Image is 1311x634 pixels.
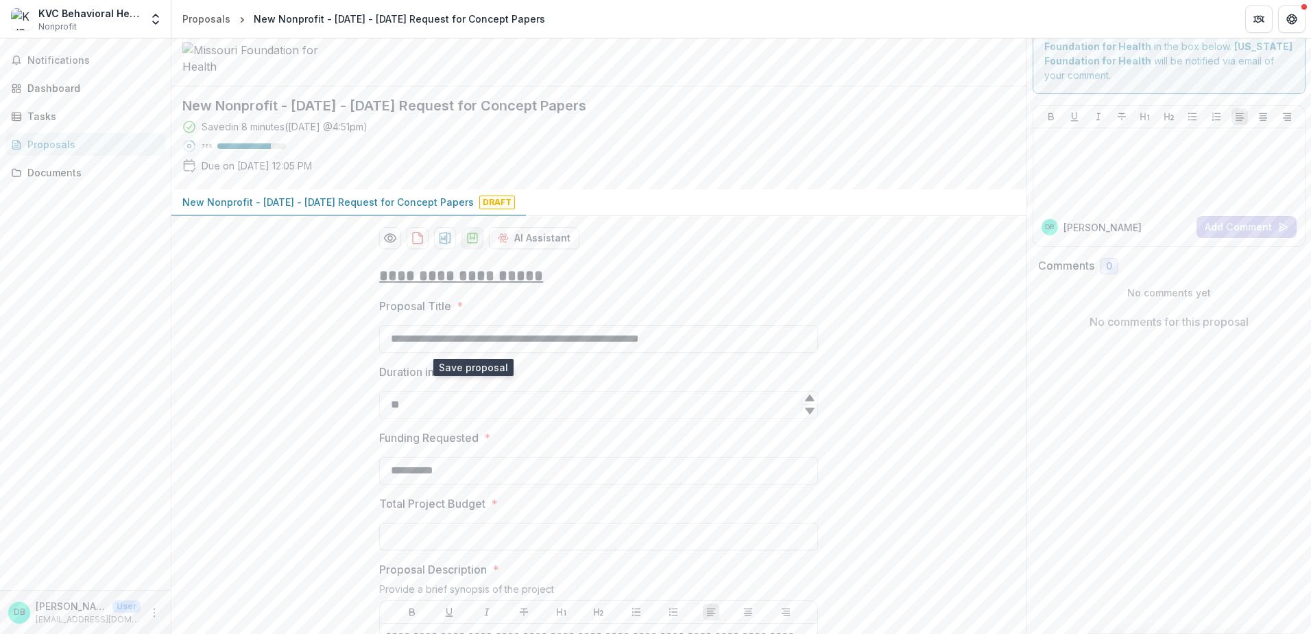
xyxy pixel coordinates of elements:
button: Bold [404,604,420,620]
button: Heading 1 [553,604,570,620]
button: Ordered List [1208,108,1225,125]
button: Strike [1114,108,1130,125]
p: Proposal Title [379,298,451,314]
div: New Nonprofit - [DATE] - [DATE] Request for Concept Papers [254,12,545,26]
p: No comments for this proposal [1090,314,1249,330]
p: No comments yet [1038,285,1301,300]
button: Italicize [479,604,495,620]
button: Underline [441,604,457,620]
p: Duration in Months [379,364,474,380]
button: Align Right [778,604,794,620]
button: More [146,604,163,621]
button: AI Assistant [489,227,579,249]
span: Draft [479,196,515,209]
button: Heading 1 [1137,108,1153,125]
div: Saved in 8 minutes ( [DATE] @ 4:51pm ) [202,119,368,134]
h2: Comments [1038,259,1094,272]
span: Notifications [27,55,160,67]
button: Underline [1066,108,1083,125]
p: Due on [DATE] 12:05 PM [202,158,312,173]
p: Proposal Description [379,561,487,578]
button: Open entity switcher [146,5,165,33]
a: Documents [5,161,165,184]
a: Proposals [5,133,165,156]
button: Bold [1043,108,1059,125]
p: Total Project Budget [379,495,485,512]
button: download-proposal [407,227,429,249]
p: [PERSON_NAME] [1063,220,1142,235]
p: Funding Requested [379,430,479,446]
span: Nonprofit [38,21,77,33]
div: Dashboard [27,81,154,95]
button: Align Center [1255,108,1271,125]
button: Heading 2 [1161,108,1177,125]
div: Provide a brief synopsis of the project [379,583,818,600]
button: Heading 2 [590,604,607,620]
button: Align Center [740,604,756,620]
button: Align Left [703,604,719,620]
button: Get Help [1278,5,1306,33]
button: download-proposal [434,227,456,249]
nav: breadcrumb [177,9,551,29]
div: Danielle Badas [14,608,25,617]
p: [EMAIL_ADDRESS][DOMAIN_NAME] [36,613,141,626]
img: Missouri Foundation for Health [182,42,320,75]
div: Send comments or questions to in the box below. will be notified via email of your comment. [1033,13,1306,94]
div: Documents [27,165,154,180]
span: 0 [1106,261,1112,272]
button: Bullet List [1184,108,1201,125]
button: Align Right [1279,108,1295,125]
a: Tasks [5,105,165,128]
button: Ordered List [665,604,682,620]
div: Danielle Badas [1045,224,1054,231]
button: download-proposal [461,227,483,249]
button: Italicize [1090,108,1107,125]
div: Proposals [27,137,154,152]
button: Add Comment [1196,216,1297,238]
img: KVC Behavioral Healthcare Missouri, Inc. [11,8,33,30]
button: Preview 31cca5c9-2bca-4fb3-952e-65159400edde-0.pdf [379,227,401,249]
button: Strike [516,604,532,620]
p: User [112,600,141,613]
button: Partners [1245,5,1273,33]
p: [PERSON_NAME] [36,599,107,613]
a: Proposals [177,9,236,29]
p: 78 % [202,141,212,151]
p: New Nonprofit - [DATE] - [DATE] Request for Concept Papers [182,195,474,209]
div: KVC Behavioral Healthcare [US_STATE], Inc. [38,6,141,21]
div: Proposals [182,12,230,26]
button: Align Left [1231,108,1248,125]
div: Tasks [27,109,154,124]
button: Bullet List [628,604,645,620]
h2: New Nonprofit - [DATE] - [DATE] Request for Concept Papers [182,97,994,114]
a: Dashboard [5,77,165,99]
button: Notifications [5,49,165,71]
